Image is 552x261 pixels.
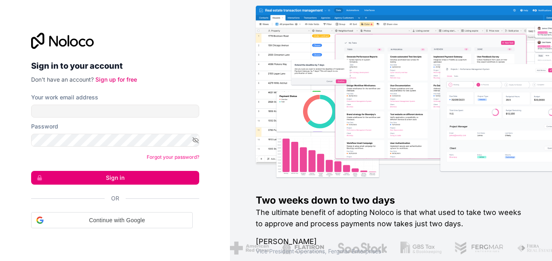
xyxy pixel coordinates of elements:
h1: [PERSON_NAME] [256,236,526,247]
label: Password [31,122,58,130]
span: Or [111,194,119,202]
input: Email address [31,105,199,118]
h1: Vice President Operations , Fergmar Enterprises [256,247,526,255]
div: Continue with Google [31,212,193,228]
button: Sign in [31,171,199,185]
span: Don't have an account? [31,76,94,83]
h2: The ultimate benefit of adopting Noloco is that what used to take two weeks to approve and proces... [256,207,526,229]
label: Your work email address [31,93,98,101]
h1: Two weeks down to two days [256,194,526,207]
img: /assets/american-red-cross-BAupjrZR.png [230,242,269,255]
a: Forgot your password? [147,154,199,160]
input: Password [31,134,199,147]
span: Continue with Google [47,216,188,225]
h2: Sign in to your account [31,59,199,73]
a: Sign up for free [95,76,137,83]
